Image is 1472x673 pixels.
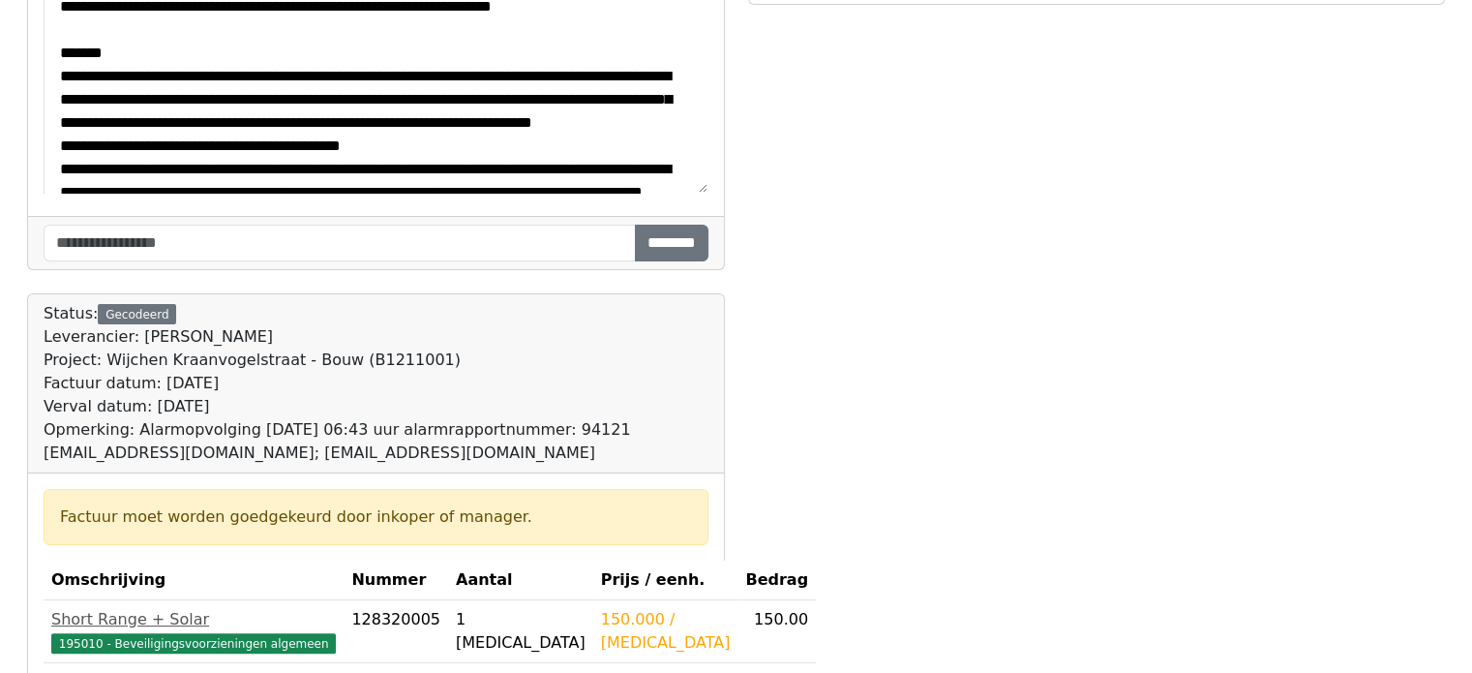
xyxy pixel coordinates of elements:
div: Factuur moet worden goedgekeurd door inkoper of manager. [60,505,692,529]
th: Bedrag [737,561,816,600]
a: Short Range + Solar195010 - Beveiligingsvoorzieningen algemeen [51,608,336,655]
div: Status: [44,302,708,465]
span: 195010 - Beveiligingsvoorzieningen algemeen [51,633,336,653]
div: Factuur datum: [DATE] [44,372,708,395]
div: 1 [MEDICAL_DATA] [456,608,586,655]
td: 150.00 [737,599,816,662]
div: Project: Wijchen Kraanvogelstraat - Bouw (B1211001) [44,349,708,372]
div: Verval datum: [DATE] [44,395,708,418]
div: Opmerking: Alarmopvolging [DATE] 06:43 uur alarmrapportnummer: 94121 [EMAIL_ADDRESS][DOMAIN_NAME]... [44,418,708,465]
th: Omschrijving [44,561,344,600]
th: Prijs / eenh. [593,561,738,600]
div: Gecodeerd [98,304,176,323]
div: Leverancier: [PERSON_NAME] [44,325,708,349]
div: Short Range + Solar [51,608,336,631]
th: Nummer [344,561,448,600]
div: 150.000 / [MEDICAL_DATA] [601,608,731,655]
th: Aantal [448,561,593,600]
td: 128320005 [344,599,448,662]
